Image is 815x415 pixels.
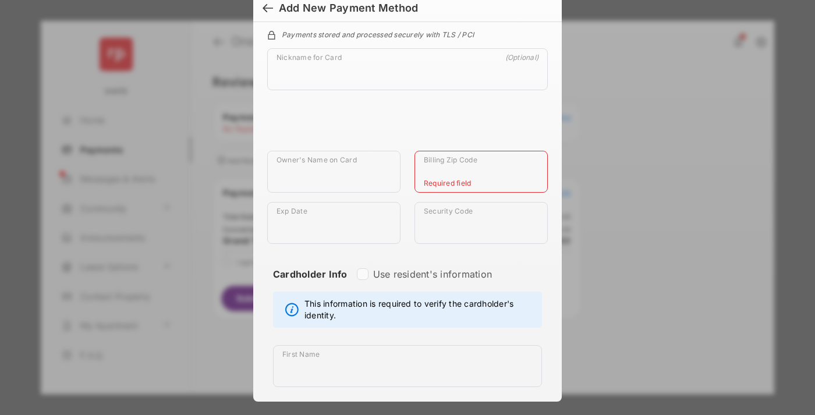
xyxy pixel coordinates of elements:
div: Payments stored and processed securely with TLS / PCI [267,29,548,39]
strong: Cardholder Info [273,268,348,301]
div: Add New Payment Method [279,2,418,15]
iframe: Credit card field [267,100,548,151]
label: Use resident's information [373,268,492,280]
span: This information is required to verify the cardholder's identity. [304,298,536,321]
